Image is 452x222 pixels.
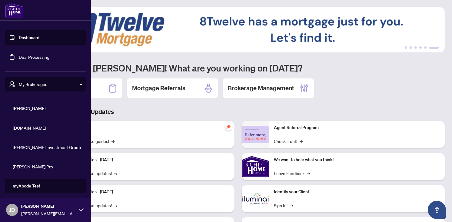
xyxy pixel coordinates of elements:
span: → [111,138,115,144]
span: → [114,170,117,177]
a: Dashboard [19,35,39,40]
h2: Mortgage Referrals [132,84,185,92]
img: Slide 5 [32,7,445,52]
button: 1 [405,46,407,49]
span: [PERSON_NAME] Investment Group [13,144,82,151]
img: Identify your Client [242,185,269,212]
span: [PERSON_NAME] Pro [13,163,82,170]
h1: Welcome back [PERSON_NAME]! What are you working on [DATE]? [32,62,445,74]
a: Leave Feedback→ [274,170,310,177]
a: Sign In!→ [274,202,293,209]
button: 4 [419,46,422,49]
span: → [114,202,117,209]
h3: Brokerage & Industry Updates [32,108,445,116]
span: → [290,202,293,209]
p: Agent Referral Program [274,124,440,131]
button: 6 [429,46,439,49]
span: [PERSON_NAME] [13,105,82,112]
span: [PERSON_NAME][EMAIL_ADDRESS][PERSON_NAME][DOMAIN_NAME] [21,210,76,217]
span: JD [9,206,15,214]
span: My Brokerages [19,81,82,88]
p: Identify your Client [274,189,440,195]
a: Deal Processing [19,54,49,60]
button: Open asap [428,201,446,219]
span: pushpin [225,123,232,131]
button: 3 [414,46,417,49]
p: Platform Updates - [DATE] [64,189,230,195]
a: Check it out!→ [274,138,303,144]
span: myAbode Test [13,183,82,189]
span: [PERSON_NAME] [21,203,76,210]
img: logo [5,3,24,18]
p: We want to hear what you think! [274,157,440,163]
span: user-switch [9,81,15,87]
span: [DOMAIN_NAME] [13,124,82,131]
span: → [300,138,303,144]
h2: Brokerage Management [228,84,294,92]
img: Agent Referral Program [242,126,269,143]
img: We want to hear what you think! [242,153,269,180]
p: Platform Updates - [DATE] [64,157,230,163]
button: 5 [424,46,427,49]
button: 2 [410,46,412,49]
p: Self-Help [64,124,230,131]
span: → [307,170,310,177]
